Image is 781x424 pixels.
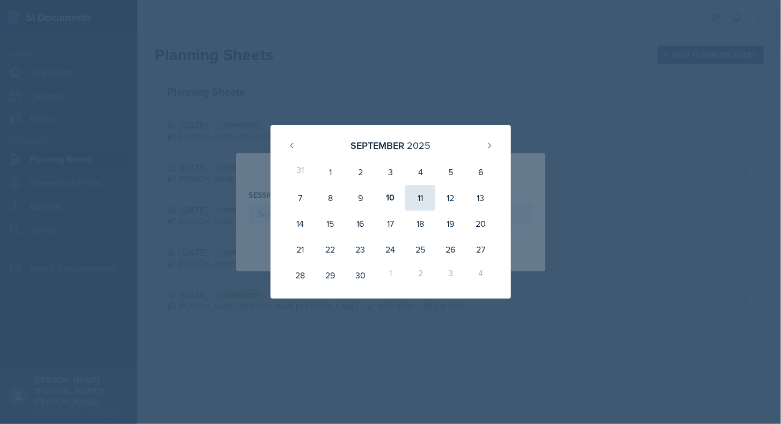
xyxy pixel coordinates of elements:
div: 9 [345,185,375,211]
div: 26 [435,236,465,262]
div: 1 [315,159,345,185]
div: 7 [286,185,316,211]
div: September [351,138,404,153]
div: 8 [315,185,345,211]
div: 31 [286,159,316,185]
div: 13 [465,185,495,211]
div: 1 [375,262,405,288]
div: 28 [286,262,316,288]
div: 29 [315,262,345,288]
div: 16 [345,211,375,236]
div: 11 [405,185,435,211]
div: 2 [405,262,435,288]
div: 19 [435,211,465,236]
div: 24 [375,236,405,262]
div: 2 [345,159,375,185]
div: 22 [315,236,345,262]
div: 18 [405,211,435,236]
div: 14 [286,211,316,236]
div: 2025 [407,138,430,153]
div: 21 [286,236,316,262]
div: 10 [375,185,405,211]
div: 30 [345,262,375,288]
div: 15 [315,211,345,236]
div: 3 [435,262,465,288]
div: 4 [465,262,495,288]
div: 17 [375,211,405,236]
div: 12 [435,185,465,211]
div: 20 [465,211,495,236]
div: 23 [345,236,375,262]
div: 4 [405,159,435,185]
div: 5 [435,159,465,185]
div: 27 [465,236,495,262]
div: 6 [465,159,495,185]
div: 3 [375,159,405,185]
div: 25 [405,236,435,262]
